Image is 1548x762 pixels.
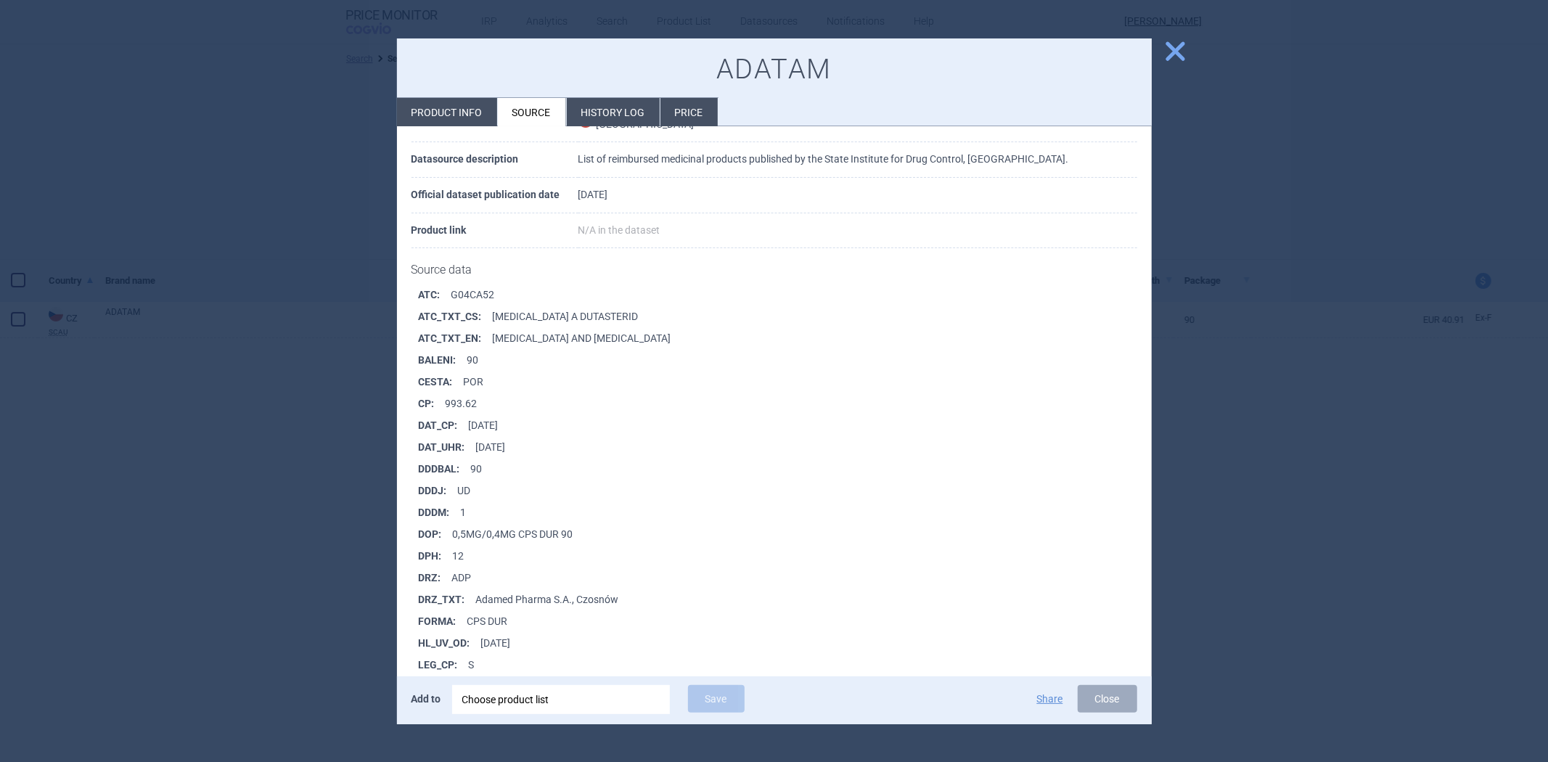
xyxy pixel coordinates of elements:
[419,589,476,610] strong: DRZ_TXT :
[498,98,566,126] li: Source
[688,685,745,713] button: Save
[419,393,446,414] strong: CP :
[578,178,1137,213] td: [DATE]
[419,327,493,349] strong: ATC_TXT_EN :
[419,523,1152,545] li: 0,5MG/0,4MG CPS DUR 90
[419,545,1152,567] li: 12
[419,393,1152,414] li: 993.62
[1078,685,1137,713] button: Close
[419,632,1152,654] li: [DATE]
[419,654,1152,676] li: S
[419,567,1152,589] li: ADP
[419,610,1152,632] li: CPS DUR
[419,436,476,458] strong: DAT_UHR :
[411,142,578,178] th: Datasource description
[411,685,441,713] p: Add to
[419,632,481,654] strong: HL_UV_OD :
[411,263,1137,276] h1: Source data
[419,327,1152,349] li: [MEDICAL_DATA] AND [MEDICAL_DATA]
[419,501,1152,523] li: 1
[419,523,453,545] strong: DOP :
[419,306,493,327] strong: ATC_TXT_CS :
[419,654,469,676] strong: LEG_CP :
[419,589,1152,610] li: Adamed Pharma S.A., Czosnów
[419,480,1152,501] li: UD
[578,142,1137,178] td: List of reimbursed medicinal products published by the State Institute for Drug Control, [GEOGRAP...
[419,480,458,501] strong: DDDJ :
[419,306,1152,327] li: [MEDICAL_DATA] A DUTASTERID
[419,371,1152,393] li: POR
[462,685,660,714] div: Choose product list
[419,284,451,306] strong: ATC :
[660,98,718,126] li: Price
[419,610,467,632] strong: FORMA :
[419,458,471,480] strong: DDDBAL :
[411,213,578,249] th: Product link
[397,98,497,126] li: Product info
[419,284,1152,306] li: G04CA52
[411,53,1137,86] h1: ADATAM
[411,178,578,213] th: Official dataset publication date
[419,349,467,371] strong: BALENI :
[1037,694,1063,704] button: Share
[419,567,452,589] strong: DRZ :
[419,436,1152,458] li: [DATE]
[419,545,453,567] strong: DPH :
[419,371,464,393] strong: CESTA :
[419,458,1152,480] li: 90
[419,501,461,523] strong: DDDM :
[419,414,1152,436] li: [DATE]
[567,98,660,126] li: History log
[452,685,670,714] div: Choose product list
[419,349,1152,371] li: 90
[419,414,469,436] strong: DAT_CP :
[578,224,660,236] span: N/A in the dataset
